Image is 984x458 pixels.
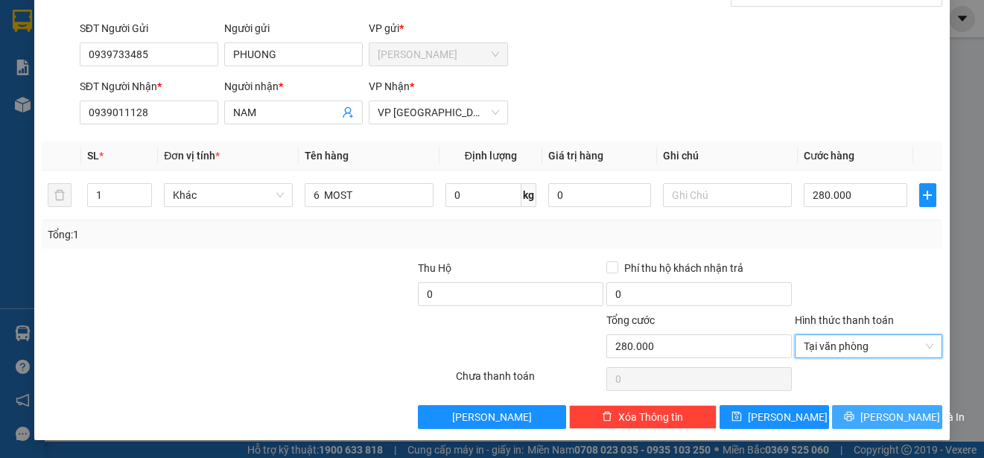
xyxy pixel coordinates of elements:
[13,13,36,28] span: Gửi:
[804,335,933,357] span: Tại văn phòng
[748,409,828,425] span: [PERSON_NAME]
[606,314,655,326] span: Tổng cước
[369,20,507,36] div: VP gửi
[795,314,894,326] label: Hình thức thanh toán
[144,14,179,30] span: Nhận:
[305,183,434,207] input: VD: Bàn, Ghế
[378,101,498,124] span: VP Sài Gòn
[87,150,99,162] span: SL
[452,409,532,425] span: [PERSON_NAME]
[618,409,683,425] span: Xóa Thông tin
[369,80,410,92] span: VP Nhận
[860,409,965,425] span: [PERSON_NAME] và In
[454,368,605,394] div: Chưa thanh toán
[142,100,209,115] span: Chưa cước :
[548,150,603,162] span: Giá trị hàng
[618,260,749,276] span: Phí thu hộ khách nhận trả
[465,150,517,162] span: Định lượng
[832,405,942,429] button: printer[PERSON_NAME] và In
[48,226,381,243] div: Tổng: 1
[305,150,349,162] span: Tên hàng
[521,183,536,207] span: kg
[919,183,936,207] button: plus
[224,78,363,95] div: Người nhận
[13,64,133,85] div: 0932638357
[418,262,451,274] span: Thu Hộ
[13,46,133,64] div: TRI
[418,405,565,429] button: [PERSON_NAME]
[657,141,798,171] th: Ghi chú
[804,150,854,162] span: Cước hàng
[378,43,498,66] span: VP Cao Tốc
[164,150,220,162] span: Đơn vị tính
[80,78,218,95] div: SĐT Người Nhận
[342,106,354,118] span: user-add
[13,13,133,46] div: [PERSON_NAME]
[80,20,218,36] div: SĐT Người Gửi
[720,405,830,429] button: save[PERSON_NAME]
[142,96,298,117] div: 40.000
[548,183,652,207] input: 0
[224,20,363,36] div: Người gửi
[844,411,854,423] span: printer
[602,411,612,423] span: delete
[144,48,296,66] div: DUC
[173,184,284,206] span: Khác
[144,13,296,48] div: VP [GEOGRAPHIC_DATA]
[144,66,296,87] div: 0919977444
[48,183,72,207] button: delete
[731,411,742,423] span: save
[920,189,936,201] span: plus
[663,183,792,207] input: Ghi Chú
[569,405,717,429] button: deleteXóa Thông tin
